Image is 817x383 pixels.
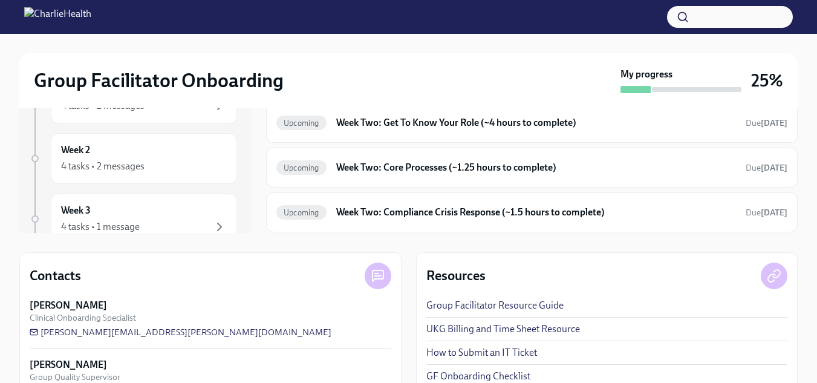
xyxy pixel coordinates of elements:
h4: Resources [426,267,486,285]
h4: Contacts [30,267,81,285]
span: Upcoming [276,163,327,172]
a: UpcomingWeek Two: Compliance Crisis Response (~1.5 hours to complete)Due[DATE] [276,203,787,222]
span: Due [746,163,787,173]
strong: My progress [620,68,672,81]
a: How to Submit an IT Ticket [426,346,537,359]
h2: Group Facilitator Onboarding [34,68,284,93]
span: Group Quality Supervisor [30,372,120,383]
h3: 25% [751,70,783,91]
span: Due [746,118,787,128]
strong: [PERSON_NAME] [30,299,107,312]
span: September 22nd, 2025 10:00 [746,207,787,218]
a: UKG Billing and Time Sheet Resource [426,322,580,336]
h6: Week 3 [61,204,91,217]
strong: [PERSON_NAME] [30,358,107,372]
a: GF Onboarding Checklist [426,370,530,383]
span: Due [746,208,787,218]
span: Upcoming [276,119,327,128]
img: CharlieHealth [24,7,91,27]
a: Week 34 tasks • 1 message [29,194,237,244]
div: 4 tasks • 2 messages [61,160,145,173]
h6: Week 2 [61,143,90,157]
a: [PERSON_NAME][EMAIL_ADDRESS][PERSON_NAME][DOMAIN_NAME] [30,326,331,338]
h6: Week Two: Core Processes (~1.25 hours to complete) [336,161,736,174]
span: September 22nd, 2025 10:00 [746,117,787,129]
strong: [DATE] [761,163,787,173]
strong: [DATE] [761,118,787,128]
strong: [DATE] [761,208,787,218]
h6: Week Two: Compliance Crisis Response (~1.5 hours to complete) [336,206,736,219]
a: Group Facilitator Resource Guide [426,299,564,312]
span: Upcoming [276,208,327,217]
a: UpcomingWeek Two: Get To Know Your Role (~4 hours to complete)Due[DATE] [276,113,787,133]
a: Week 24 tasks • 2 messages [29,133,237,184]
a: UpcomingWeek Two: Core Processes (~1.25 hours to complete)Due[DATE] [276,158,787,177]
h6: Week Two: Get To Know Your Role (~4 hours to complete) [336,116,736,129]
span: September 22nd, 2025 10:00 [746,162,787,174]
span: Clinical Onboarding Specialist [30,312,136,324]
div: 4 tasks • 1 message [61,220,140,234]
